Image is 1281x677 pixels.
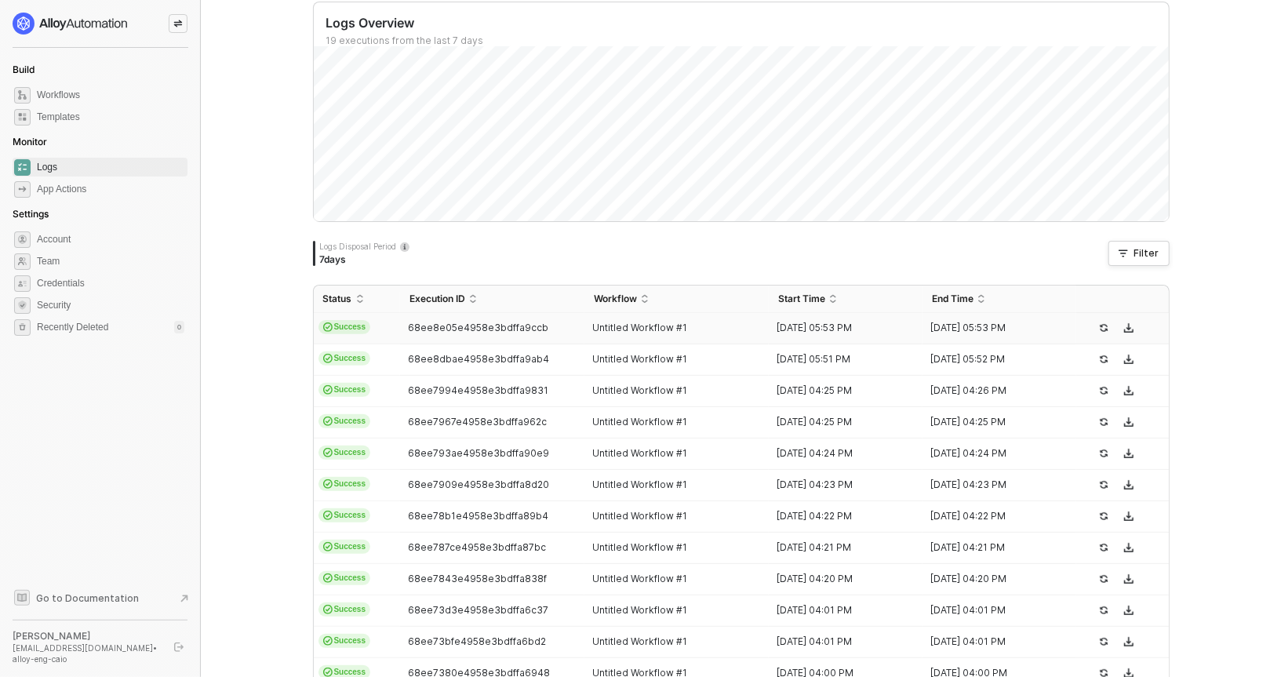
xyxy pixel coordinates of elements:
span: security [14,297,31,314]
span: dashboard [14,87,31,104]
div: [DATE] 05:53 PM [923,322,1064,334]
span: icon-download [1124,417,1134,427]
span: icon-cards [323,636,333,646]
span: Success [318,571,371,585]
th: Workflow [584,286,769,313]
span: End Time [932,293,973,305]
span: documentation [14,590,30,606]
span: Templates [37,107,184,126]
span: Untitled Workflow #1 [592,510,687,522]
span: Workflow [594,293,637,305]
a: logo [13,13,187,35]
span: icon-success-page [1099,480,1108,490]
span: Security [37,296,184,315]
span: icon-success-page [1099,637,1108,646]
span: Untitled Workflow #1 [592,447,687,460]
span: Untitled Workflow #1 [592,479,687,491]
span: Success [318,602,371,617]
th: End Time [923,286,1076,313]
span: icon-download [1124,511,1134,521]
span: Untitled Workflow #1 [592,635,687,648]
span: team [14,253,31,270]
img: logo [13,13,129,35]
div: 19 executions from the last 7 days [326,35,1169,47]
div: [DATE] 04:20 PM [923,573,1064,585]
div: 0 [174,321,184,333]
div: [DATE] 05:53 PM [769,322,910,334]
div: [DATE] 04:20 PM [769,573,910,585]
span: icon-cards [323,573,333,583]
span: icon-success-page [1099,355,1108,364]
div: [DATE] 04:01 PM [769,635,910,648]
div: [DATE] 04:26 PM [923,384,1064,397]
span: marketplace [14,109,31,126]
span: 68ee7909e4958e3bdffa8d20 [408,479,549,490]
span: Success [318,634,371,648]
div: [DATE] 04:25 PM [923,416,1064,428]
span: Untitled Workflow #1 [592,573,687,585]
span: icon-success-page [1099,417,1108,427]
span: Account [37,230,184,249]
div: [DATE] 04:01 PM [923,604,1064,617]
span: settings [14,231,31,248]
span: icon-download [1124,386,1134,395]
span: icon-download [1124,543,1134,552]
span: Credentials [37,274,184,293]
div: [DATE] 04:21 PM [769,541,910,554]
div: [PERSON_NAME] [13,630,160,642]
span: Success [318,477,371,491]
span: Recently Deleted [37,321,108,334]
div: [DATE] 04:25 PM [769,384,910,397]
th: Execution ID [400,286,584,313]
span: Untitled Workflow #1 [592,604,687,617]
div: Filter [1134,247,1159,260]
div: [DATE] 04:22 PM [769,510,910,522]
a: Knowledge Base [13,588,188,607]
div: Logs Disposal Period [320,241,409,252]
span: icon-download [1124,449,1134,458]
span: icon-download [1124,323,1134,333]
span: 68ee73d3e4958e3bdffa6c37 [408,604,548,616]
span: 68ee793ae4958e3bdffa90e9 [408,447,549,459]
span: Success [318,320,371,334]
div: [DATE] 05:52 PM [923,353,1064,366]
span: icon-logs [14,159,31,176]
th: Status [314,286,401,313]
span: icon-download [1124,574,1134,584]
span: Team [37,252,184,271]
div: App Actions [37,183,86,196]
span: 68ee7843e4958e3bdffa838f [408,573,547,584]
div: 7 days [320,253,409,266]
span: icon-success-page [1099,386,1108,395]
span: 68ee7994e4958e3bdffa9831 [408,384,548,396]
span: logout [174,642,184,652]
span: icon-cards [323,479,333,489]
span: credentials [14,275,31,292]
div: [DATE] 04:01 PM [769,604,910,617]
span: icon-success-page [1099,543,1108,552]
span: Start Time [778,293,825,305]
span: Success [318,508,371,522]
span: Workflows [37,86,184,104]
span: icon-download [1124,637,1134,646]
span: Monitor [13,136,47,147]
span: icon-swap [173,19,183,28]
span: Untitled Workflow #1 [592,384,687,397]
span: icon-cards [323,354,333,363]
span: Success [318,540,371,554]
button: Filter [1108,241,1170,266]
span: Status [323,293,352,305]
span: 68ee7967e4958e3bdffa962c [408,416,547,428]
div: [DATE] 04:25 PM [769,416,910,428]
span: icon-success-page [1099,449,1108,458]
div: [DATE] 04:23 PM [923,479,1064,491]
span: icon-cards [323,322,333,332]
span: Execution ID [409,293,465,305]
span: Build [13,64,35,75]
span: icon-success-page [1099,511,1108,521]
div: [DATE] 04:22 PM [923,510,1064,522]
span: icon-app-actions [14,181,31,198]
span: document-arrow [177,591,192,606]
span: icon-success-page [1099,574,1108,584]
span: Success [318,383,371,397]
